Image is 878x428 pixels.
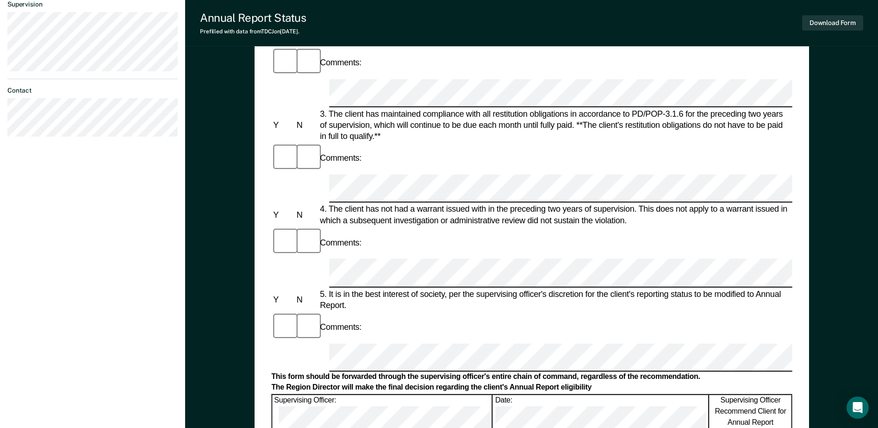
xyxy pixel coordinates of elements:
div: Comments: [318,57,363,68]
div: Y [271,294,294,305]
div: Prefilled with data from TDCJ on [DATE] . [200,28,306,35]
div: N [294,209,318,220]
dt: Supervision [7,0,178,8]
dt: Contact [7,87,178,94]
div: Comments: [318,152,363,164]
div: N [294,294,318,305]
div: 4. The client has not had a warrant issued with in the preceding two years of supervision. This d... [318,204,792,226]
div: Y [271,120,294,131]
div: Annual Report Status [200,11,306,25]
div: Comments: [318,237,363,248]
div: 5. It is in the best interest of society, per the supervising officer's discretion for the client... [318,288,792,310]
div: Open Intercom Messenger [847,397,869,419]
div: The Region Director will make the final decision regarding the client's Annual Report eligibility [271,383,792,393]
div: This form should be forwarded through the supervising officer's entire chain of command, regardle... [271,372,792,382]
div: 3. The client has maintained compliance with all restitution obligations in accordance to PD/POP-... [318,108,792,142]
div: Comments: [318,321,363,333]
div: Y [271,209,294,220]
button: Download Form [802,15,863,31]
div: N [294,120,318,131]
